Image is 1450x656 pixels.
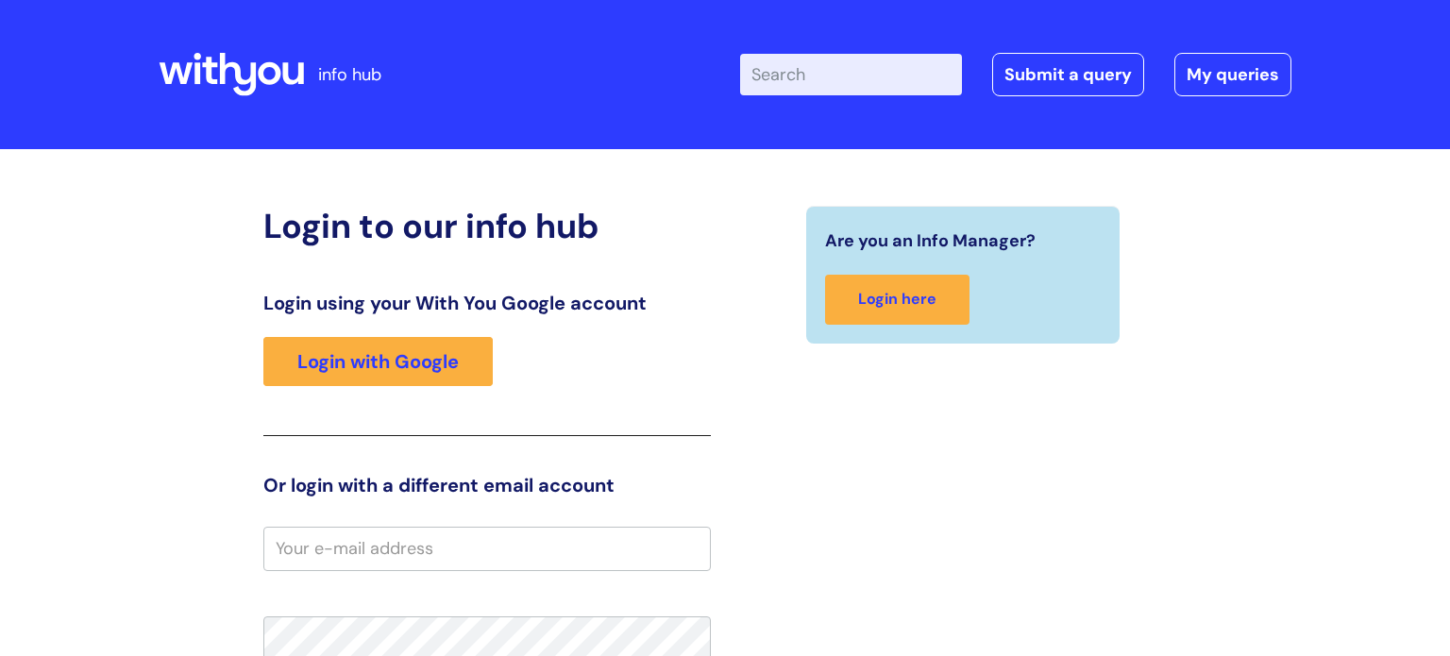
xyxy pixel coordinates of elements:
a: Submit a query [992,53,1144,96]
a: Login here [825,275,969,325]
span: Are you an Info Manager? [825,226,1036,256]
input: Your e-mail address [263,527,711,570]
p: info hub [318,59,381,90]
h3: Or login with a different email account [263,474,711,496]
h3: Login using your With You Google account [263,292,711,314]
a: Login with Google [263,337,493,386]
input: Search [740,54,962,95]
h2: Login to our info hub [263,206,711,246]
a: My queries [1174,53,1291,96]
